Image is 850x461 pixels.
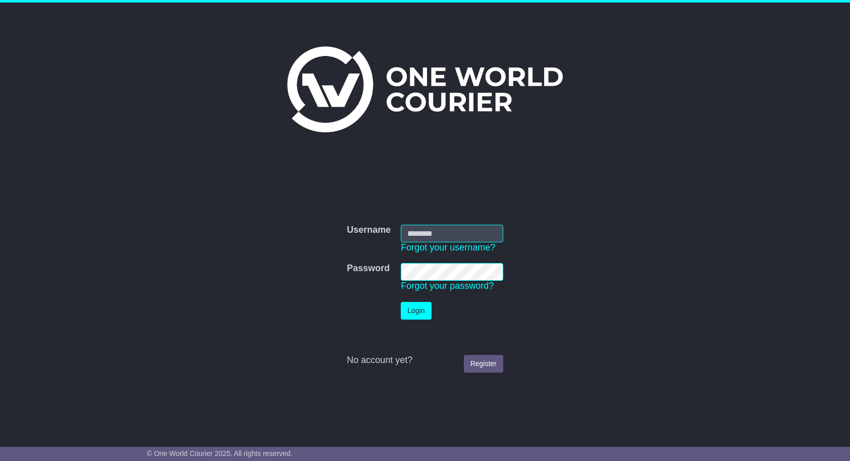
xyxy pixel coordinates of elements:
[347,225,391,236] label: Username
[464,355,503,373] a: Register
[347,355,503,366] div: No account yet?
[347,263,390,274] label: Password
[401,302,431,320] button: Login
[147,449,293,457] span: © One World Courier 2025. All rights reserved.
[401,242,495,252] a: Forgot your username?
[287,46,563,132] img: One World
[401,281,494,291] a: Forgot your password?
